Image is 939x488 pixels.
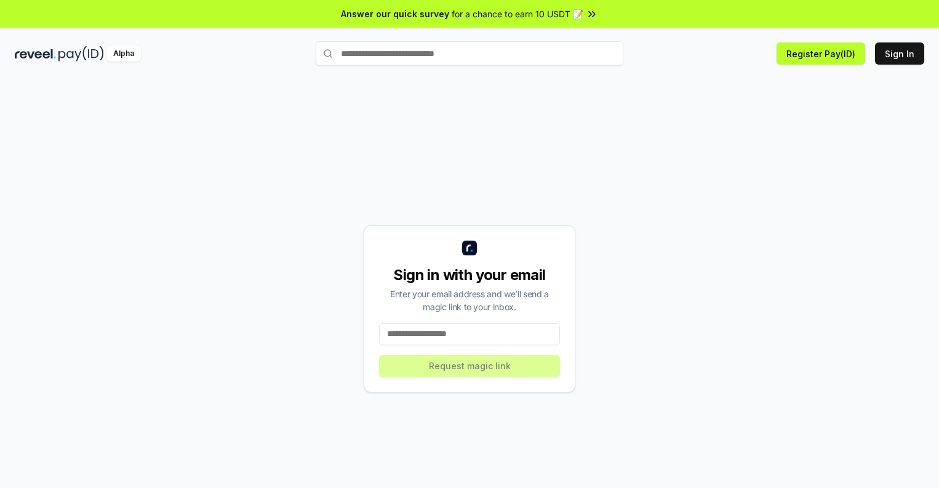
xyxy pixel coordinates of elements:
img: pay_id [58,46,104,62]
img: reveel_dark [15,46,56,62]
div: Enter your email address and we’ll send a magic link to your inbox. [379,287,560,313]
button: Register Pay(ID) [777,42,865,65]
div: Sign in with your email [379,265,560,285]
span: for a chance to earn 10 USDT 📝 [452,7,583,20]
span: Answer our quick survey [341,7,449,20]
img: logo_small [462,241,477,255]
div: Alpha [106,46,141,62]
button: Sign In [875,42,924,65]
